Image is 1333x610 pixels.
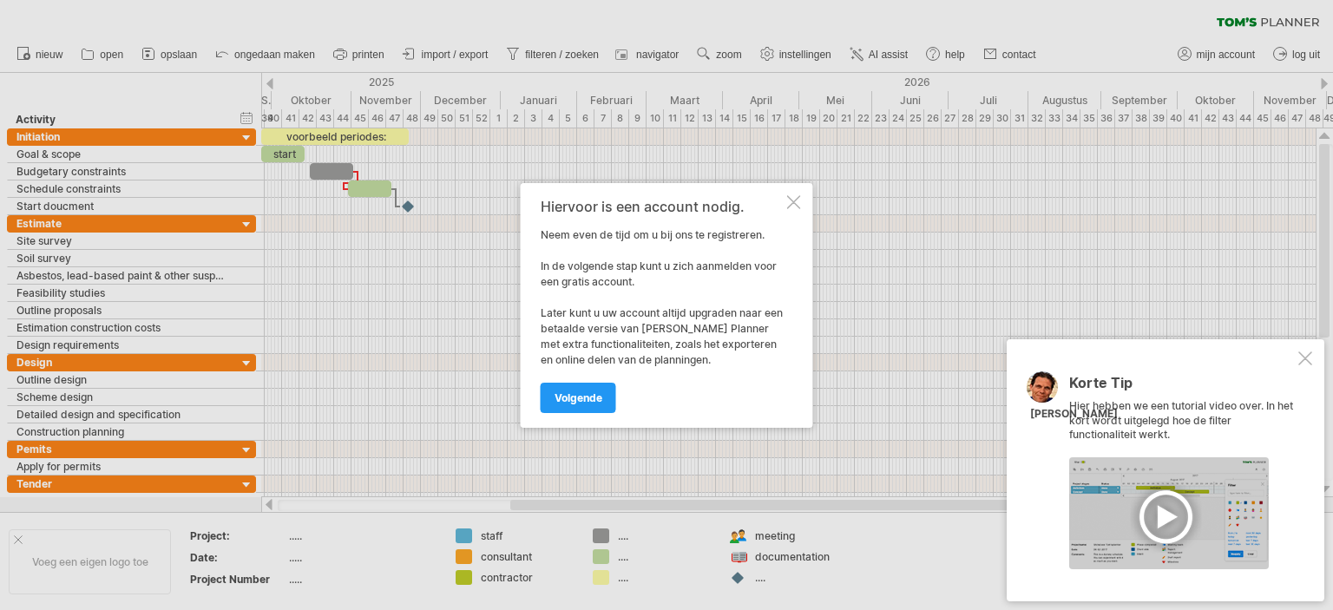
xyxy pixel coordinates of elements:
div: Hier hebben we een tutorial video over. In het kort wordt uitgelegd hoe de filter functionaliteit... [1069,376,1295,569]
div: [PERSON_NAME] [1030,407,1118,422]
div: Korte Tip [1069,376,1295,399]
a: volgende [541,383,616,413]
div: Neem even de tijd om u bij ons te registreren. In de volgende stap kunt u zich aanmelden voor een... [541,199,784,412]
div: Hiervoor is een account nodig. [541,199,784,214]
span: volgende [555,391,602,404]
